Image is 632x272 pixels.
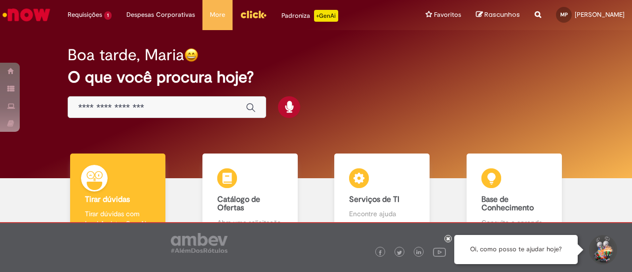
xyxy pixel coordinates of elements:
[171,233,228,253] img: logo_footer_ambev_rotulo_gray.png
[68,69,564,86] h2: O que você procura hoje?
[416,250,421,256] img: logo_footer_linkedin.png
[184,48,198,62] img: happy-face.png
[314,10,338,22] p: +GenAi
[85,194,130,204] b: Tirar dúvidas
[560,11,568,18] span: MP
[210,10,225,20] span: More
[476,10,520,20] a: Rascunhos
[481,218,547,228] p: Consulte e aprenda
[240,7,267,22] img: click_logo_yellow_360x200.png
[433,245,446,258] img: logo_footer_youtube.png
[126,10,195,20] span: Despesas Corporativas
[481,194,534,213] b: Base de Conhecimento
[434,10,461,20] span: Favoritos
[588,235,617,265] button: Iniciar Conversa de Suporte
[52,154,184,239] a: Tirar dúvidas Tirar dúvidas com Lupi Assist e Gen Ai
[217,218,283,228] p: Abra uma solicitação
[68,10,102,20] span: Requisições
[68,46,184,64] h2: Boa tarde, Maria
[378,250,383,255] img: logo_footer_facebook.png
[484,10,520,19] span: Rascunhos
[349,209,415,219] p: Encontre ajuda
[281,10,338,22] div: Padroniza
[85,209,151,229] p: Tirar dúvidas com Lupi Assist e Gen Ai
[349,194,399,204] b: Serviços de TI
[575,10,625,19] span: [PERSON_NAME]
[217,194,260,213] b: Catálogo de Ofertas
[397,250,402,255] img: logo_footer_twitter.png
[104,11,112,20] span: 1
[454,235,578,264] div: Oi, como posso te ajudar hoje?
[448,154,581,239] a: Base de Conhecimento Consulte e aprenda
[1,5,52,25] img: ServiceNow
[316,154,448,239] a: Serviços de TI Encontre ajuda
[184,154,316,239] a: Catálogo de Ofertas Abra uma solicitação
